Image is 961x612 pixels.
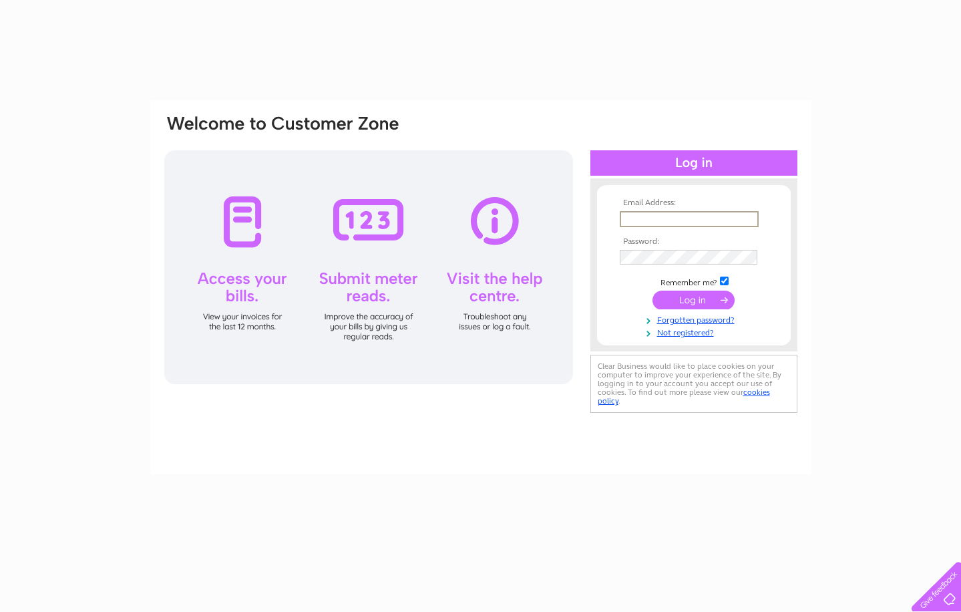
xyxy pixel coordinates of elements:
[616,237,771,247] th: Password:
[620,325,771,338] a: Not registered?
[598,388,770,406] a: cookies policy
[616,198,771,208] th: Email Address:
[590,355,797,413] div: Clear Business would like to place cookies on your computer to improve your experience of the sit...
[620,313,771,325] a: Forgotten password?
[652,291,735,309] input: Submit
[616,275,771,288] td: Remember me?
